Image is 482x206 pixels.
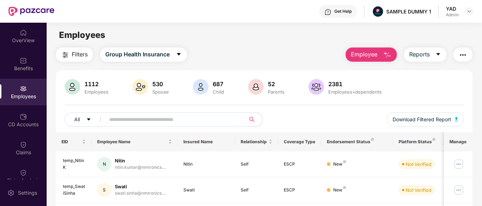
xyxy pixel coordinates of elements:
span: Employee Name [97,139,167,145]
span: EID [61,139,81,145]
th: Employee Name [92,132,178,151]
img: svg+xml;base64,PHN2ZyB4bWxucz0iaHR0cDovL3d3dy53My5vcmcvMjAwMC9zdmciIHhtbG5zOnhsaW5rPSJodHRwOi8vd3... [308,79,324,95]
div: Swati [183,187,230,194]
div: 687 [211,80,225,88]
button: Reportscaret-down [404,48,446,62]
div: Child [211,89,225,95]
div: temp_NitinK [63,157,86,171]
div: 530 [151,80,170,88]
div: Self [241,187,272,194]
div: 2381 [327,80,383,88]
div: swati.sinha@nmtronics.... [115,190,166,197]
img: Pazcare_Alternative_logo-01-01.png [373,6,383,17]
img: svg+xml;base64,PHN2ZyBpZD0iQmVuZWZpdHMiIHhtbG5zPSJodHRwOi8vd3d3LnczLm9yZy8yMDAwL3N2ZyIgd2lkdGg9Ij... [20,57,27,64]
img: svg+xml;base64,PHN2ZyBpZD0iU2V0dGluZy0yMHgyMCIgeG1sbnM9Imh0dHA6Ly93d3cudzMub3JnLzIwMDAvc3ZnIiB3aW... [7,189,14,196]
img: svg+xml;base64,PHN2ZyBpZD0iSGVscC0zMngzMiIgeG1sbnM9Imh0dHA6Ly93d3cudzMub3JnLzIwMDAvc3ZnIiB3aWR0aD... [324,9,331,16]
div: S [97,183,111,197]
img: svg+xml;base64,PHN2ZyB4bWxucz0iaHR0cDovL3d3dy53My5vcmcvMjAwMC9zdmciIHdpZHRoPSI4IiBoZWlnaHQ9IjgiIH... [433,138,435,141]
div: 52 [266,80,286,88]
span: Relationship [241,139,267,145]
div: Endorsement Status [327,139,387,145]
img: svg+xml;base64,PHN2ZyB4bWxucz0iaHR0cDovL3d3dy53My5vcmcvMjAwMC9zdmciIHdpZHRoPSIyNCIgaGVpZ2h0PSIyNC... [459,51,467,59]
button: search [245,112,263,127]
div: Platform Status [399,139,437,145]
div: Get Help [334,9,352,14]
div: Nitin [183,161,230,168]
div: N [97,157,111,171]
span: caret-down [435,51,441,58]
button: Download Filtered Report [387,112,464,127]
img: svg+xml;base64,PHN2ZyB4bWxucz0iaHR0cDovL3d3dy53My5vcmcvMjAwMC9zdmciIHhtbG5zOnhsaW5rPSJodHRwOi8vd3... [193,79,208,95]
div: Not Verified [406,186,431,194]
span: Filters [72,50,88,59]
div: New [333,187,346,194]
img: svg+xml;base64,PHN2ZyBpZD0iSG9tZSIgeG1sbnM9Imh0dHA6Ly93d3cudzMub3JnLzIwMDAvc3ZnIiB3aWR0aD0iMjAiIG... [20,29,27,36]
th: Coverage Type [278,132,321,151]
div: ESCP [284,161,316,168]
img: manageButton [453,158,464,170]
span: Download Filtered Report [393,116,451,123]
button: Allcaret-down [65,112,108,127]
span: Employee [351,50,377,59]
span: search [245,117,259,122]
th: Insured Name [178,132,235,151]
span: All [74,116,80,123]
img: svg+xml;base64,PHN2ZyBpZD0iQ2xhaW0iIHhtbG5zPSJodHRwOi8vd3d3LnczLm9yZy8yMDAwL3N2ZyIgd2lkdGg9IjIwIi... [20,169,27,176]
img: svg+xml;base64,PHN2ZyB4bWxucz0iaHR0cDovL3d3dy53My5vcmcvMjAwMC9zdmciIHdpZHRoPSIyNCIgaGVpZ2h0PSIyNC... [61,51,70,59]
div: Nitin [115,157,166,164]
img: svg+xml;base64,PHN2ZyB4bWxucz0iaHR0cDovL3d3dy53My5vcmcvMjAwMC9zdmciIHdpZHRoPSI4IiBoZWlnaHQ9IjgiIH... [343,186,346,189]
span: caret-down [86,117,91,123]
img: svg+xml;base64,PHN2ZyB4bWxucz0iaHR0cDovL3d3dy53My5vcmcvMjAwMC9zdmciIHdpZHRoPSI4IiBoZWlnaHQ9IjgiIH... [343,160,346,163]
button: Employee [346,48,397,62]
div: Not Verified [406,161,431,168]
div: Swati [115,183,166,190]
span: Group Health Insurance [105,50,170,59]
div: 1112 [83,80,110,88]
div: Self [241,161,272,168]
span: Reports [409,50,430,59]
img: svg+xml;base64,PHN2ZyBpZD0iQ0RfQWNjb3VudHMiIGRhdGEtbmFtZT0iQ0QgQWNjb3VudHMiIHhtbG5zPSJodHRwOi8vd3... [20,113,27,120]
div: Employees+dependents [327,89,383,95]
div: New [333,161,346,168]
img: manageButton [453,184,464,196]
img: svg+xml;base64,PHN2ZyBpZD0iRW1wbG95ZWVzIiB4bWxucz0iaHR0cDovL3d3dy53My5vcmcvMjAwMC9zdmciIHdpZHRoPS... [20,85,27,92]
img: svg+xml;base64,PHN2ZyB4bWxucz0iaHR0cDovL3d3dy53My5vcmcvMjAwMC9zdmciIHdpZHRoPSI4IiBoZWlnaHQ9IjgiIH... [371,138,374,141]
div: Spouse [151,89,170,95]
img: svg+xml;base64,PHN2ZyB4bWxucz0iaHR0cDovL3d3dy53My5vcmcvMjAwMC9zdmciIHhtbG5zOnhsaW5rPSJodHRwOi8vd3... [455,117,458,121]
img: svg+xml;base64,PHN2ZyB4bWxucz0iaHR0cDovL3d3dy53My5vcmcvMjAwMC9zdmciIHhtbG5zOnhsaW5rPSJodHRwOi8vd3... [65,79,80,95]
img: svg+xml;base64,PHN2ZyB4bWxucz0iaHR0cDovL3d3dy53My5vcmcvMjAwMC9zdmciIHhtbG5zOnhsaW5rPSJodHRwOi8vd3... [383,51,392,59]
button: Filters [56,48,93,62]
span: caret-down [176,51,182,58]
div: YAD [446,5,459,12]
img: svg+xml;base64,PHN2ZyB4bWxucz0iaHR0cDovL3d3dy53My5vcmcvMjAwMC9zdmciIHhtbG5zOnhsaW5rPSJodHRwOi8vd3... [248,79,264,95]
div: ESCP [284,187,316,194]
div: Admin [446,12,459,18]
div: SAMPLE DUMMY 1 [386,8,431,15]
span: Employees [59,30,105,40]
th: Relationship [235,132,278,151]
div: Settings [16,189,39,196]
th: EID [56,132,92,151]
div: Parents [266,89,286,95]
div: Employees [83,89,110,95]
div: temp_SwatiSinha [63,183,86,197]
img: svg+xml;base64,PHN2ZyBpZD0iQ2xhaW0iIHhtbG5zPSJodHRwOi8vd3d3LnczLm9yZy8yMDAwL3N2ZyIgd2lkdGg9IjIwIi... [20,141,27,148]
div: nitin.kumar@nmtronics.... [115,164,166,171]
img: svg+xml;base64,PHN2ZyB4bWxucz0iaHR0cDovL3d3dy53My5vcmcvMjAwMC9zdmciIHhtbG5zOnhsaW5rPSJodHRwOi8vd3... [133,79,148,95]
th: Manage [444,132,472,151]
img: svg+xml;base64,PHN2ZyBpZD0iRHJvcGRvd24tMzJ4MzIiIHhtbG5zPSJodHRwOi8vd3d3LnczLm9yZy8yMDAwL3N2ZyIgd2... [466,9,472,14]
button: Group Health Insurancecaret-down [100,48,187,62]
img: New Pazcare Logo [8,7,54,16]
